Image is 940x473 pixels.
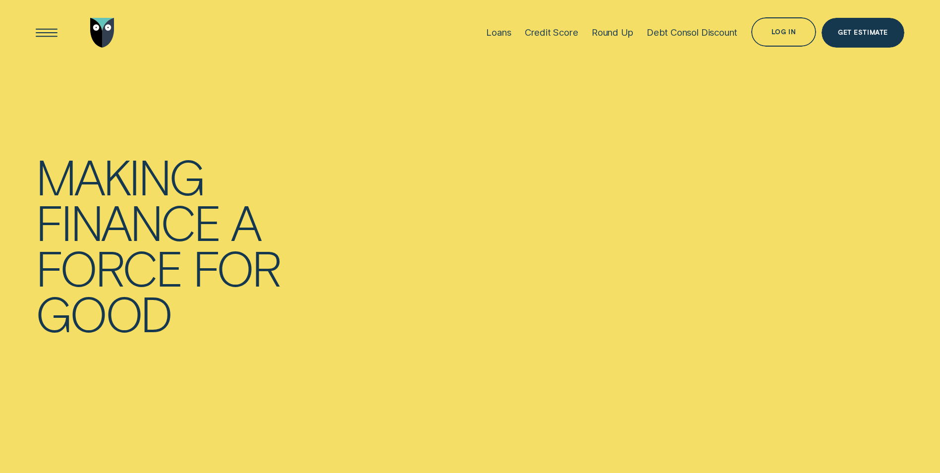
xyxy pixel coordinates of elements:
[36,154,279,336] h4: Making finance a force for good
[32,18,61,47] button: Open Menu
[751,17,817,47] button: Log in
[592,27,633,38] div: Round Up
[822,18,904,47] a: Get Estimate
[647,27,737,38] div: Debt Consol Discount
[525,27,578,38] div: Credit Score
[486,27,511,38] div: Loans
[90,18,114,47] img: Wisr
